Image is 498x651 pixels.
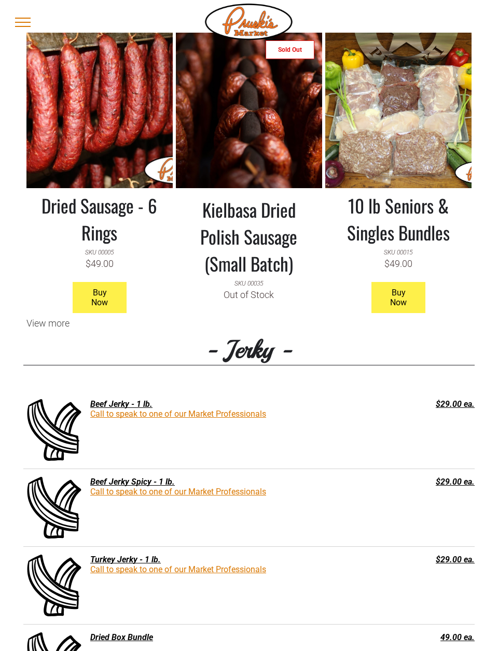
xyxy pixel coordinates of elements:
a: Buy Now [73,282,127,313]
a: 10 lb Seniors & Singles Bundles SKU 00015 $49.00 [333,184,464,277]
div: $29.00 ea. [384,477,475,487]
a: Call to speak to one of our Market Professionals [90,409,266,419]
h3: 10 lb Seniors & Singles Bundles [333,192,464,246]
h3: - Jerky - [23,334,475,365]
div: SKU 00035 [184,277,314,288]
a: Call to speak to one of our Market Professionals [90,564,266,574]
h3: Kielbasa Dried Polish Sausage (Small Batch) [184,196,314,277]
div: $29.00 ea. [384,399,475,409]
span: Buy Now [74,282,126,313]
div: $49.00 [333,257,464,269]
a: Call to speak to one of our Market Professionals [90,487,266,497]
span: Buy Now [372,282,424,313]
div: Beef Jerky Spicy - 1 lb. [23,477,380,487]
a: Buy Now [371,282,426,313]
div: SKU 00015 [333,246,464,257]
div: $29.00 ea. [384,555,475,564]
div: Sold Out [266,40,314,59]
div: 49.00 ea. [384,632,475,642]
div: SKU 00005 [34,246,165,257]
div: Out of Stock [184,288,314,300]
button: menu [9,9,36,36]
div: Dried Box Bundle [23,632,380,642]
div: $49.00 [34,257,165,269]
div: View more [23,318,475,329]
a: Kielbasa Dried Polish Sausage (Small Batch) SKU 00035 Out of Stock [184,188,314,315]
h3: Dried Sausage - 6 Rings [34,192,165,246]
div: Beef Jerky - 1 lb. [23,399,380,409]
div: Turkey Jerky - 1 lb. [23,555,380,564]
a: Dried Sausage - 6 Rings SKU 00005 $49.00 [34,184,165,277]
